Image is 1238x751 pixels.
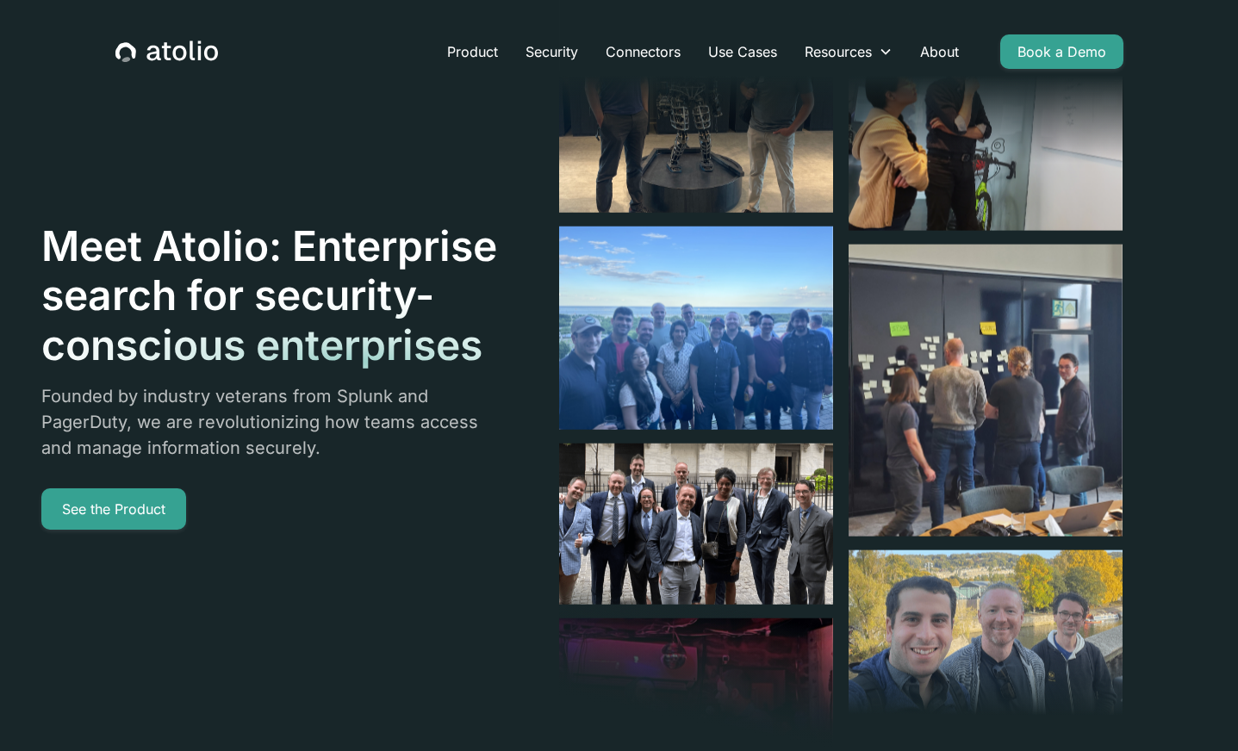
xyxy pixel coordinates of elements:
a: home [115,40,218,63]
p: Founded by industry veterans from Splunk and PagerDuty, we are revolutionizing how teams access a... [41,383,499,461]
a: See the Product [41,488,186,530]
iframe: Chat Widget [1152,668,1238,751]
a: About [906,34,973,69]
a: Connectors [592,34,694,69]
img: image [559,226,833,429]
a: Product [433,34,512,69]
img: image [849,549,1123,751]
img: image [849,245,1123,537]
div: Resources [805,41,872,62]
a: Use Cases [694,34,791,69]
img: image [559,443,833,604]
a: Security [512,34,592,69]
h1: Meet Atolio: Enterprise search for security-conscious enterprises [41,221,499,370]
div: Resources [791,34,906,69]
a: Book a Demo [1000,34,1123,69]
